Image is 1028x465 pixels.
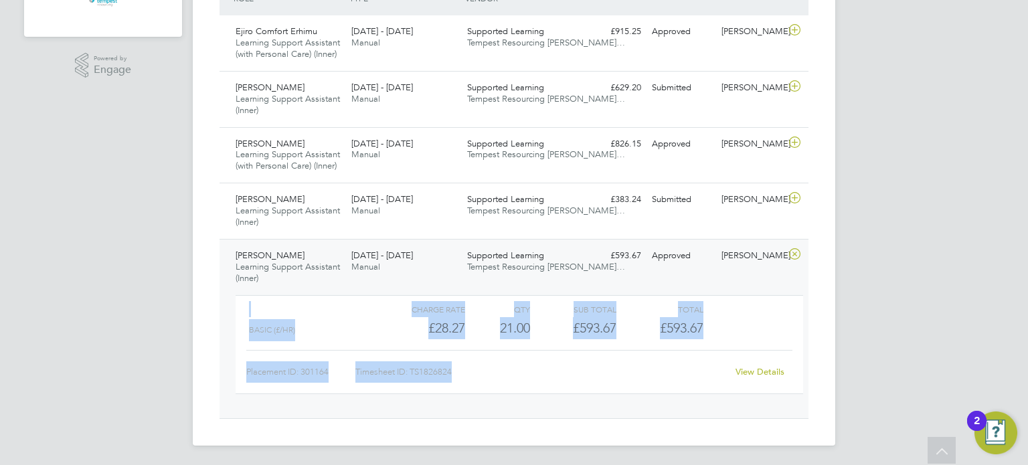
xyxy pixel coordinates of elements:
[94,64,131,76] span: Engage
[716,189,786,211] div: [PERSON_NAME]
[716,21,786,43] div: [PERSON_NAME]
[249,325,295,335] span: Basic (£/HR)
[716,77,786,99] div: [PERSON_NAME]
[351,205,380,216] span: Manual
[647,189,716,211] div: Submitted
[467,261,625,272] span: Tempest Resourcing [PERSON_NAME]…
[351,261,380,272] span: Manual
[351,93,380,104] span: Manual
[236,138,305,149] span: [PERSON_NAME]
[351,149,380,160] span: Manual
[716,133,786,155] div: [PERSON_NAME]
[467,37,625,48] span: Tempest Resourcing [PERSON_NAME]…
[467,250,544,261] span: Supported Learning
[467,193,544,205] span: Supported Learning
[236,82,305,93] span: [PERSON_NAME]
[236,205,340,227] span: Learning Support Assistant (Inner)
[616,301,703,317] div: Total
[577,133,647,155] div: £826.15
[974,421,980,438] div: 2
[236,149,340,171] span: Learning Support Assistant (with Personal Care) (Inner)
[974,411,1017,454] button: Open Resource Center, 2 new notifications
[577,77,647,99] div: £629.20
[467,138,544,149] span: Supported Learning
[351,193,413,205] span: [DATE] - [DATE]
[246,361,355,383] div: Placement ID: 301164
[467,205,625,216] span: Tempest Resourcing [PERSON_NAME]…
[465,301,530,317] div: QTY
[577,21,647,43] div: £915.25
[351,250,413,261] span: [DATE] - [DATE]
[577,245,647,267] div: £593.67
[351,25,413,37] span: [DATE] - [DATE]
[530,301,616,317] div: Sub Total
[467,93,625,104] span: Tempest Resourcing [PERSON_NAME]…
[236,93,340,116] span: Learning Support Assistant (Inner)
[577,189,647,211] div: £383.24
[236,193,305,205] span: [PERSON_NAME]
[236,261,340,284] span: Learning Support Assistant (Inner)
[355,361,727,383] div: Timesheet ID: TS1826824
[94,53,131,64] span: Powered by
[236,25,317,37] span: Ejiro Comfort Erhimu
[647,21,716,43] div: Approved
[351,82,413,93] span: [DATE] - [DATE]
[236,37,340,60] span: Learning Support Assistant (with Personal Care) (Inner)
[75,53,132,78] a: Powered byEngage
[647,133,716,155] div: Approved
[647,245,716,267] div: Approved
[351,138,413,149] span: [DATE] - [DATE]
[530,317,616,339] div: £593.67
[647,77,716,99] div: Submitted
[736,366,784,377] a: View Details
[236,250,305,261] span: [PERSON_NAME]
[467,149,625,160] span: Tempest Resourcing [PERSON_NAME]…
[660,320,703,336] span: £593.67
[716,245,786,267] div: [PERSON_NAME]
[467,82,544,93] span: Supported Learning
[379,317,465,339] div: £28.27
[467,25,544,37] span: Supported Learning
[379,301,465,317] div: Charge rate
[351,37,380,48] span: Manual
[465,317,530,339] div: 21.00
